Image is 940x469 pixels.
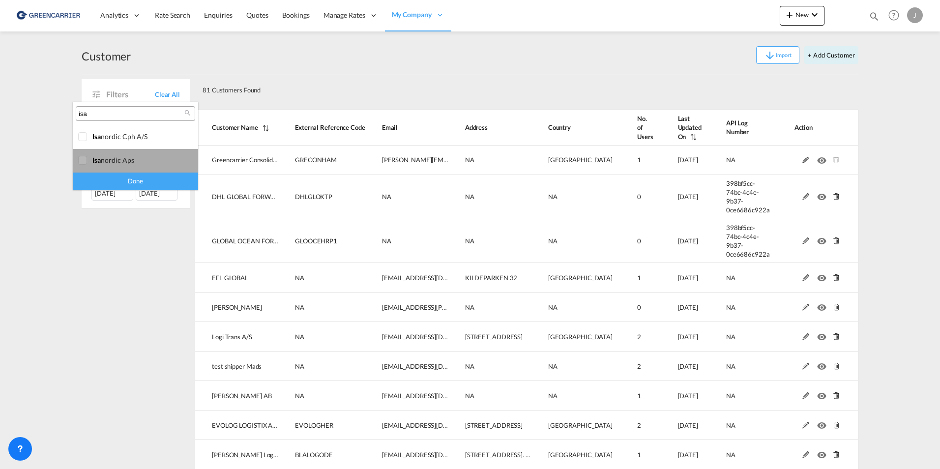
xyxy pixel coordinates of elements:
span: isa [92,132,101,141]
input: Search Company [79,110,184,118]
div: <span class="highlightedText">isa</span> nordic aps [92,156,170,164]
div: Done [73,173,198,190]
div: <span class="highlightedText">isa</span> nordic cph a/s [92,132,170,141]
span: isa [92,156,101,164]
md-icon: icon-magnify [184,109,191,117]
